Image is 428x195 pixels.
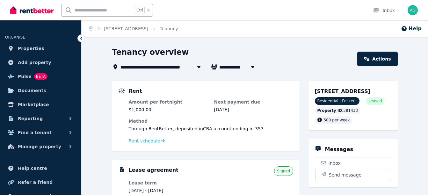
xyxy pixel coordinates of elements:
[129,180,208,186] dt: Lease term
[5,112,76,125] button: Reporting
[129,118,293,124] dt: Method
[112,47,189,57] h1: Tenancy overview
[18,59,51,66] span: Add property
[129,126,265,131] span: Through RentBetter , deposited in CBA account ending in 357 .
[129,138,160,144] span: Rent schedule
[18,129,52,136] span: Find a tenant
[5,126,76,139] button: Find a tenant
[315,97,360,105] span: Residential | For rent
[5,56,76,69] a: Add property
[18,143,61,150] span: Manage property
[401,25,422,32] button: Help
[368,98,382,104] span: Leased
[277,169,290,174] span: Signed
[34,73,47,80] span: BETA
[5,84,76,97] a: Documents
[329,172,362,178] span: Send message
[214,99,293,105] dt: Next payment due
[357,52,397,66] a: Actions
[18,164,47,172] span: Help centre
[129,187,208,194] dd: [DATE] - [DATE]
[408,5,418,15] img: Avalene Giffin
[317,108,342,113] span: Property ID
[129,138,165,144] a: Rent schedule
[5,162,76,175] a: Help centre
[18,101,49,108] span: Marketplace
[324,118,350,122] span: 500 per week
[325,146,353,153] h5: Messages
[5,42,76,55] a: Properties
[5,140,76,153] button: Manage property
[329,160,341,166] span: Inbox
[129,106,208,113] dd: $1,000.00
[135,6,145,14] span: Ctrl
[315,157,391,169] a: Inbox
[373,7,395,14] div: Inbox
[5,35,25,40] span: ORGANISE
[18,178,53,186] span: Refer a friend
[147,8,149,13] span: k
[10,5,54,15] img: RentBetter
[315,107,361,114] div: : 381433
[129,99,208,105] dt: Amount per fortnight
[160,25,178,32] span: Tenancy
[5,70,76,83] a: PulseBETA
[5,176,76,189] a: Refer a friend
[18,87,46,94] span: Documents
[104,26,149,31] a: [STREET_ADDRESS]
[18,45,44,52] span: Properties
[315,88,371,94] span: [STREET_ADDRESS]
[214,106,293,113] dd: [DATE]
[18,73,32,80] span: Pulse
[129,87,142,95] h5: Rent
[82,20,185,37] nav: Breadcrumb
[315,169,391,181] button: Send message
[5,98,76,111] a: Marketplace
[129,166,178,174] h5: Lease agreement
[18,115,43,122] span: Reporting
[119,89,125,93] img: Rental Payments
